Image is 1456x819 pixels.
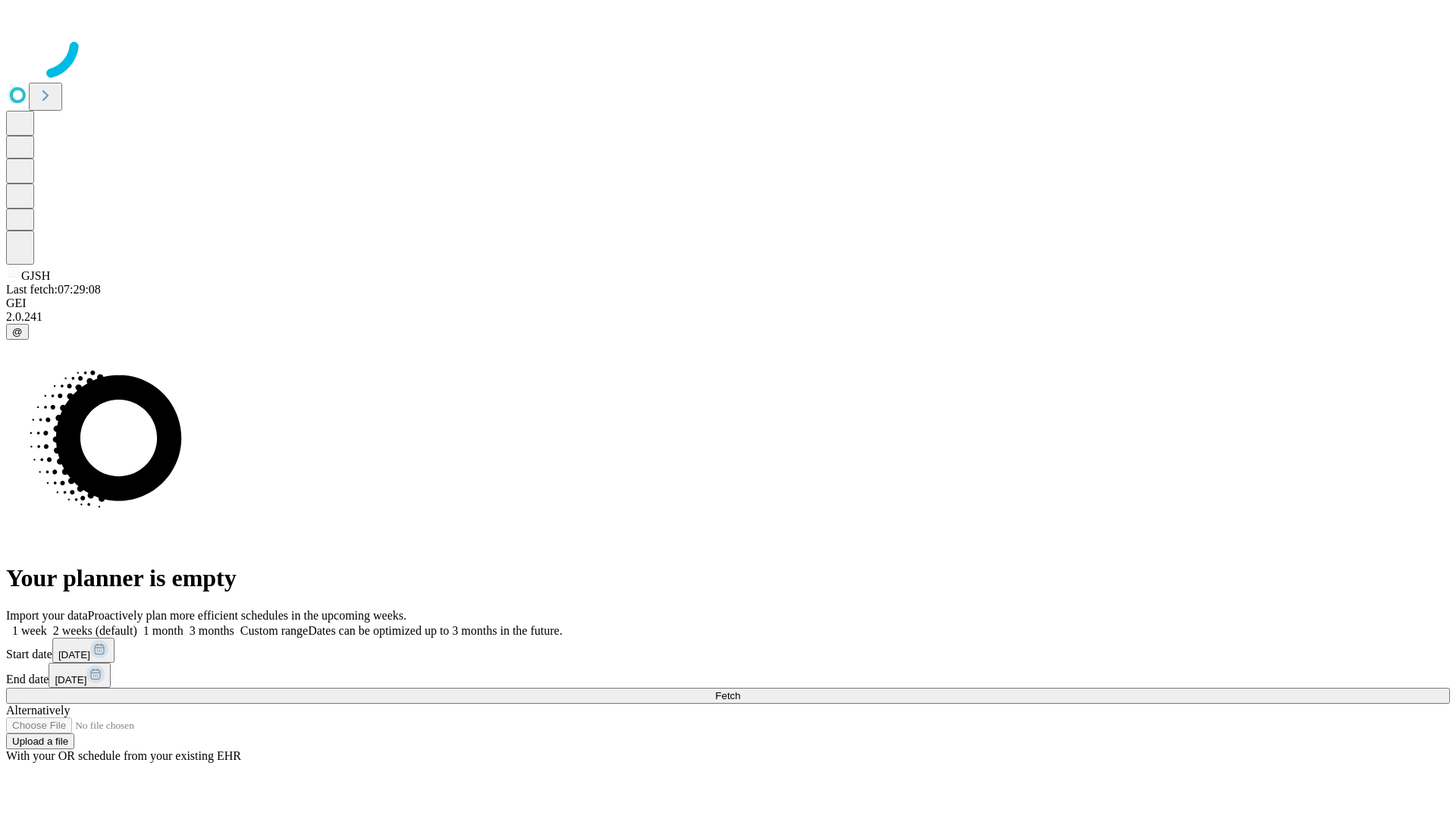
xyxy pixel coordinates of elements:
[55,674,86,686] span: [DATE]
[715,690,740,701] span: Fetch
[190,624,234,637] span: 3 months
[21,269,50,282] span: GJSH
[6,283,101,296] span: Last fetch: 07:29:08
[6,688,1450,704] button: Fetch
[12,624,47,637] span: 1 week
[6,704,70,717] span: Alternatively
[53,624,137,637] span: 2 weeks (default)
[143,624,184,637] span: 1 month
[6,297,1450,310] div: GEI
[6,564,1450,592] h1: Your planner is empty
[88,609,406,622] span: Proactively plan more efficient schedules in the upcoming weeks.
[6,609,88,622] span: Import your data
[6,310,1450,324] div: 2.0.241
[6,638,1450,663] div: Start date
[58,649,90,661] span: [DATE]
[6,324,29,340] button: @
[308,624,562,637] span: Dates can be optimized up to 3 months in the future.
[6,749,241,762] span: With your OR schedule from your existing EHR
[12,326,23,337] span: @
[6,663,1450,688] div: End date
[49,663,111,688] button: [DATE]
[52,638,115,663] button: [DATE]
[6,733,74,749] button: Upload a file
[240,624,308,637] span: Custom range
